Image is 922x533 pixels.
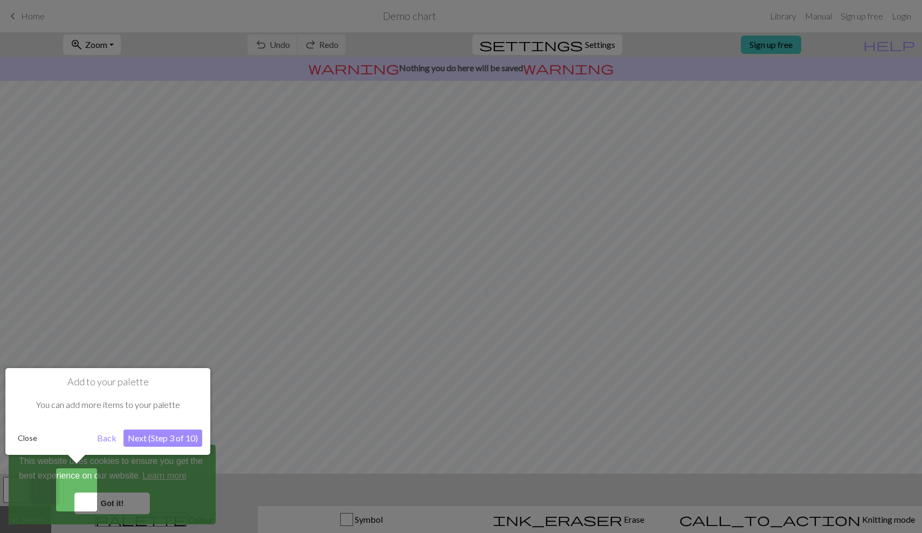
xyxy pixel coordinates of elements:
[13,376,202,388] h1: Add to your palette
[13,430,42,446] button: Close
[5,368,210,455] div: Add to your palette
[123,430,202,447] button: Next (Step 3 of 10)
[13,388,202,421] div: You can add more items to your palette
[93,430,121,447] button: Back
